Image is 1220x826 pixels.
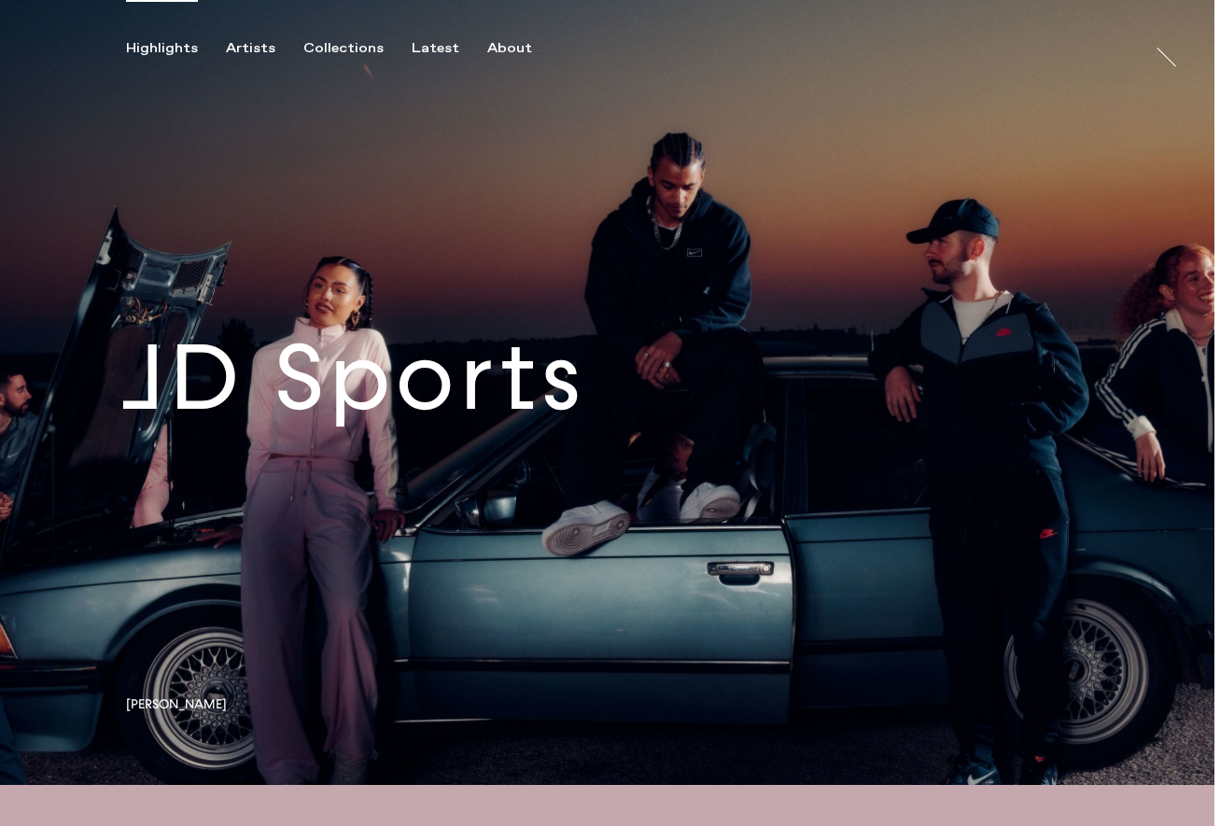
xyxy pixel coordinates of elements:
div: Collections [303,40,384,57]
div: About [487,40,532,57]
div: Highlights [126,40,198,57]
button: Collections [303,40,412,57]
button: About [487,40,560,57]
button: Highlights [126,40,226,57]
button: Artists [226,40,303,57]
button: Latest [412,40,487,57]
div: Artists [226,40,275,57]
div: Latest [412,40,459,57]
